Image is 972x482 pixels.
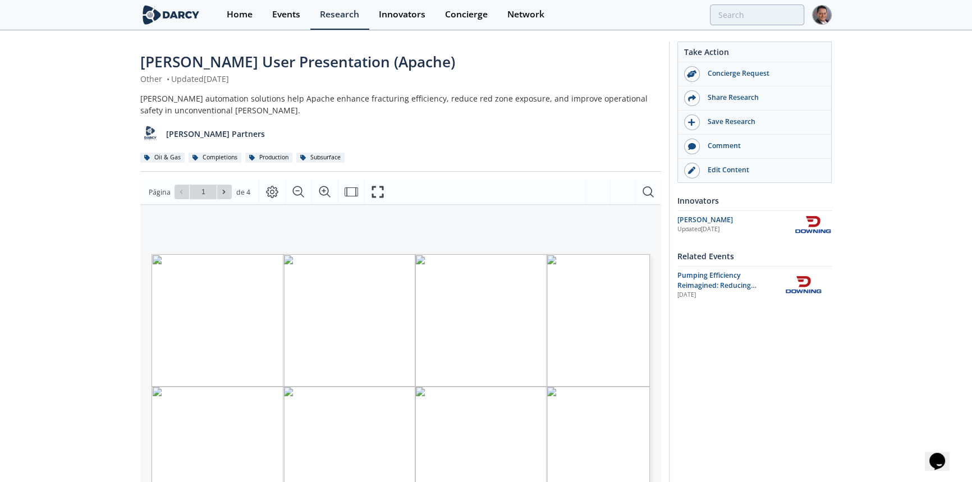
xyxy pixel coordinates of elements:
[925,437,961,471] iframe: chat widget
[507,10,544,19] div: Network
[189,153,241,163] div: Completions
[700,68,826,79] div: Concierge Request
[379,10,425,19] div: Innovators
[677,270,832,300] a: Pumping Efficiency Reimagined: Reducing Downtime in [PERSON_NAME] Muerta Completions [DATE] Downing
[164,74,171,84] span: •
[677,246,832,266] div: Related Events
[445,10,488,19] div: Concierge
[296,153,345,163] div: Subsurface
[272,10,300,19] div: Events
[677,225,794,234] div: Updated [DATE]
[678,46,831,62] div: Take Action
[794,215,832,235] img: Downing
[140,153,185,163] div: Oil & Gas
[140,52,455,72] span: [PERSON_NAME] User Presentation (Apache)
[677,291,777,300] div: [DATE]
[677,215,832,235] a: [PERSON_NAME] Updated[DATE] Downing
[700,141,826,151] div: Comment
[785,275,822,295] img: Downing
[700,117,826,127] div: Save Research
[677,270,777,311] span: Pumping Efficiency Reimagined: Reducing Downtime in [PERSON_NAME] Muerta Completions
[678,159,831,182] a: Edit Content
[140,5,201,25] img: logo-wide.svg
[245,153,292,163] div: Production
[320,10,359,19] div: Research
[166,128,265,140] p: [PERSON_NAME] Partners
[227,10,253,19] div: Home
[700,165,826,175] div: Edit Content
[140,93,661,116] div: [PERSON_NAME] automation solutions help Apache enhance fracturing efficiency, reduce red zone exp...
[710,4,804,25] input: Advanced Search
[812,5,832,25] img: Profile
[140,73,661,85] div: Other Updated [DATE]
[700,93,826,103] div: Share Research
[677,191,832,210] div: Innovators
[677,215,794,225] div: [PERSON_NAME]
